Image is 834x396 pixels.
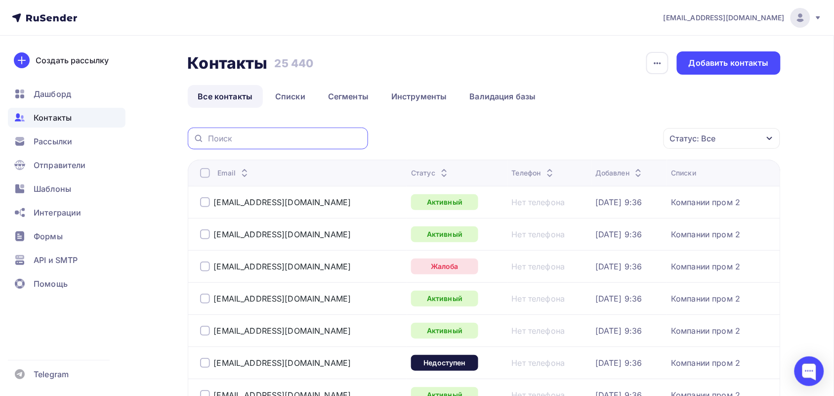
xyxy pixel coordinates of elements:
[512,197,565,207] a: Нет телефона
[214,326,351,336] a: [EMAIL_ADDRESS][DOMAIN_NAME]
[664,13,785,23] span: [EMAIL_ADDRESS][DOMAIN_NAME]
[34,368,69,380] span: Telegram
[34,135,72,147] span: Рассылки
[689,57,768,69] div: Добавить контакты
[8,132,125,151] a: Рассылки
[8,155,125,175] a: Отправители
[214,358,351,368] a: [EMAIL_ADDRESS][DOMAIN_NAME]
[671,229,740,239] a: Компании пром 2
[512,168,556,178] div: Телефон
[34,183,71,195] span: Шаблоны
[595,229,642,239] a: [DATE] 9:36
[218,168,251,178] div: Email
[34,254,78,266] span: API и SMTP
[36,54,109,66] div: Создать рассылку
[411,168,450,178] div: Статус
[512,262,565,271] a: Нет телефона
[34,278,68,290] span: Помощь
[411,226,478,242] a: Активный
[595,358,642,368] a: [DATE] 9:36
[214,294,351,304] a: [EMAIL_ADDRESS][DOMAIN_NAME]
[34,207,81,219] span: Интеграции
[214,229,351,239] a: [EMAIL_ADDRESS][DOMAIN_NAME]
[34,112,72,124] span: Контакты
[8,84,125,104] a: Дашборд
[512,326,565,336] a: Нет телефона
[671,326,740,336] a: Компании пром 2
[411,323,478,339] a: Активный
[208,133,362,144] input: Поиск
[8,108,125,128] a: Контакты
[34,159,86,171] span: Отправители
[8,226,125,246] a: Формы
[34,230,63,242] span: Формы
[318,85,379,108] a: Сегменты
[214,262,351,271] a: [EMAIL_ADDRESS][DOMAIN_NAME]
[265,85,316,108] a: Списки
[671,168,696,178] div: Списки
[663,128,781,149] button: Статус: Все
[188,53,268,73] h2: Контакты
[34,88,71,100] span: Дашборд
[670,132,716,144] div: Статус: Все
[664,8,822,28] a: [EMAIL_ADDRESS][DOMAIN_NAME]
[275,56,314,70] h3: 25 440
[595,326,642,336] a: [DATE] 9:36
[411,355,478,371] a: Недоступен
[411,291,478,307] a: Активный
[8,179,125,199] a: Шаблоны
[595,197,642,207] a: [DATE] 9:36
[512,358,565,368] a: Нет телефона
[671,358,740,368] a: Компании пром 2
[512,294,565,304] a: Нет телефона
[595,262,642,271] a: [DATE] 9:36
[381,85,458,108] a: Инструменты
[512,229,565,239] a: Нет телефона
[595,294,642,304] a: [DATE] 9:36
[595,168,644,178] div: Добавлен
[411,259,478,274] a: Жалоба
[188,85,263,108] a: Все контакты
[671,262,740,271] a: Компании пром 2
[671,197,740,207] a: Компании пром 2
[411,194,478,210] a: Активный
[214,197,351,207] a: [EMAIL_ADDRESS][DOMAIN_NAME]
[671,294,740,304] a: Компании пром 2
[459,85,546,108] a: Валидация базы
